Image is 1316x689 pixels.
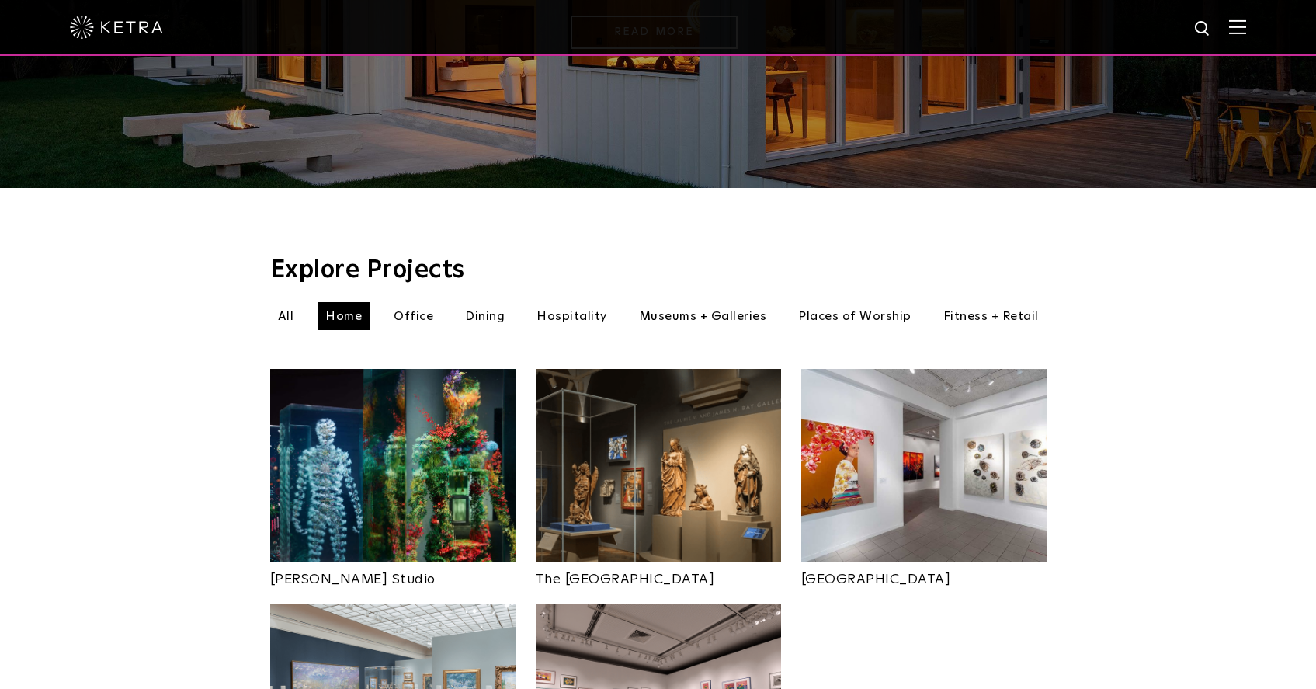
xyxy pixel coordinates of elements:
[536,562,781,586] a: The [GEOGRAPHIC_DATA]
[536,369,781,562] img: New-Project-Page-hero-(3x)_0019_66708477_466895597428789_8185088725584995781_n
[270,369,516,562] img: Dustin_Yellin_Ketra_Web-03-1
[801,562,1047,586] a: [GEOGRAPHIC_DATA]
[936,302,1047,330] li: Fitness + Retail
[790,302,919,330] li: Places of Worship
[70,16,163,39] img: ketra-logo-2019-white
[457,302,512,330] li: Dining
[529,302,615,330] li: Hospitality
[270,258,1047,283] h3: Explore Projects
[801,369,1047,562] img: Oceanside Thumbnail photo
[1193,19,1213,39] img: search icon
[318,302,370,330] li: Home
[270,562,516,586] a: [PERSON_NAME] Studio
[631,302,775,330] li: Museums + Galleries
[386,302,441,330] li: Office
[270,302,302,330] li: All
[1229,19,1246,34] img: Hamburger%20Nav.svg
